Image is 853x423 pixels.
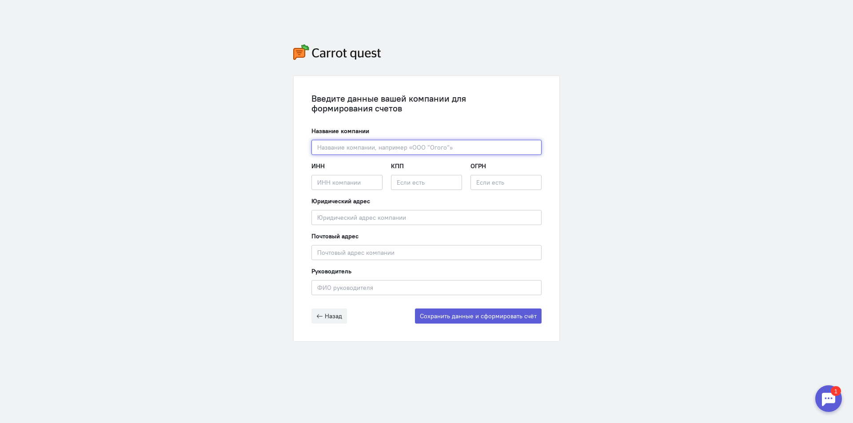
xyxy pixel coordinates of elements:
[311,94,542,113] div: Введите данные вашей компании для формирования счетов
[311,140,542,155] input: Название компании, например «ООО “Огого“»
[293,44,381,60] img: carrot-quest-logo.svg
[311,197,370,206] label: Юридический адрес
[325,312,342,320] span: Назад
[311,232,359,241] label: Почтовый адрес
[20,5,30,15] div: 1
[415,308,542,324] button: Сохранить данные и сформировать счёт
[391,175,462,190] input: Если есть
[311,175,383,190] input: ИНН компании
[311,127,369,135] label: Название компании
[311,267,351,276] label: Руководитель
[311,308,347,324] button: Назад
[311,210,542,225] input: Юридический адрес компании
[470,162,486,170] label: ОГРН
[311,245,542,260] input: Почтовый адрес компании
[311,280,542,295] input: ФИО руководителя
[311,162,325,170] label: ИНН
[470,175,542,190] input: Если есть
[391,162,404,170] label: КПП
